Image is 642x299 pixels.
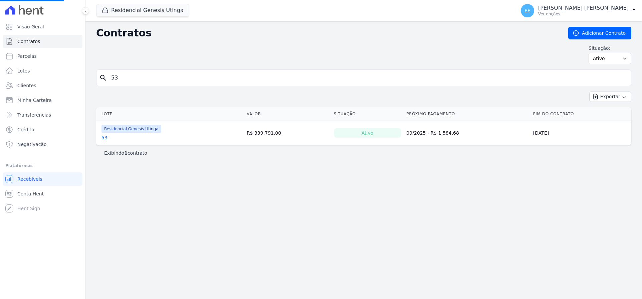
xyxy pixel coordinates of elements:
[406,130,459,136] a: 09/2025 - R$ 1.584,68
[17,190,44,197] span: Conta Hent
[5,162,80,170] div: Plataformas
[334,128,401,138] div: Ativo
[17,82,36,89] span: Clientes
[96,4,189,17] button: Residencial Genesis Utinga
[3,123,82,136] a: Crédito
[17,112,51,118] span: Transferências
[99,74,107,82] i: search
[3,172,82,186] a: Recebíveis
[589,45,631,51] label: Situação:
[3,35,82,48] a: Contratos
[17,126,34,133] span: Crédito
[124,150,128,156] b: 1
[530,107,631,121] th: Fim do Contrato
[3,94,82,107] a: Minha Carteira
[17,97,52,104] span: Minha Carteira
[3,64,82,78] a: Lotes
[530,121,631,145] td: [DATE]
[404,107,530,121] th: Próximo Pagamento
[244,121,331,145] td: R$ 339.791,00
[515,1,642,20] button: EE [PERSON_NAME] [PERSON_NAME] Ver opções
[568,27,631,39] a: Adicionar Contrato
[524,8,530,13] span: EE
[17,53,37,59] span: Parcelas
[17,176,42,182] span: Recebíveis
[17,67,30,74] span: Lotes
[3,138,82,151] a: Negativação
[538,5,629,11] p: [PERSON_NAME] [PERSON_NAME]
[104,150,147,156] p: Exibindo contrato
[244,107,331,121] th: Valor
[3,20,82,33] a: Visão Geral
[3,49,82,63] a: Parcelas
[3,187,82,200] a: Conta Hent
[17,23,44,30] span: Visão Geral
[96,107,244,121] th: Lote
[17,141,47,148] span: Negativação
[589,92,631,102] button: Exportar
[538,11,629,17] p: Ver opções
[107,71,628,85] input: Buscar por nome do lote
[101,125,161,133] span: Residencial Genesis Utinga
[3,108,82,122] a: Transferências
[331,107,404,121] th: Situação
[96,27,558,39] h2: Contratos
[3,79,82,92] a: Clientes
[17,38,40,45] span: Contratos
[101,134,108,141] a: 53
